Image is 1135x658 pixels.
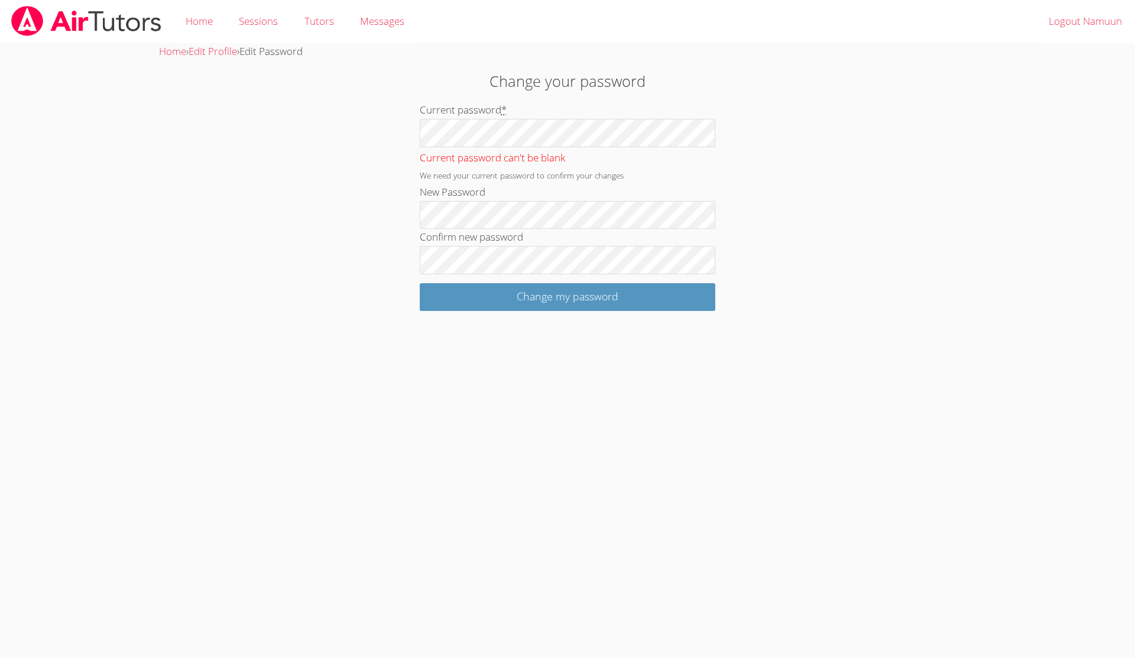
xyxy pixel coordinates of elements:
span: Edit Password [239,44,303,58]
div: Current password can't be blank [420,147,715,167]
h2: Change your password [261,70,874,92]
label: Confirm new password [420,230,523,244]
span: Messages [360,14,404,28]
small: We need your current password to confirm your changes [420,170,624,181]
a: Home [159,44,186,58]
img: airtutors_banner-c4298cdbf04f3fff15de1276eac7730deb9818008684d7c2e4769d2f7ddbe033.png [10,6,163,36]
label: Current password [420,103,507,116]
abbr: required [501,103,507,116]
a: Edit Profile [189,44,237,58]
div: › › [159,43,976,60]
label: New Password [420,185,485,199]
input: Change my password [420,283,715,311]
